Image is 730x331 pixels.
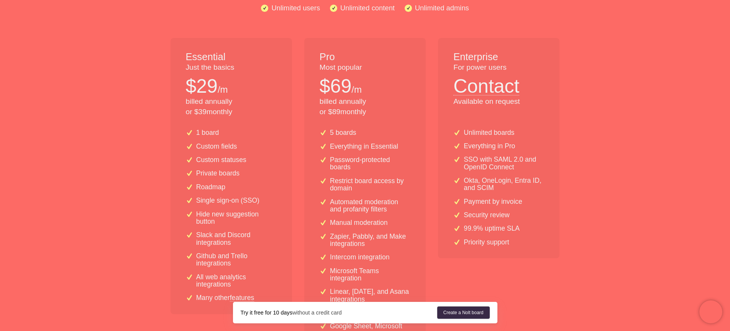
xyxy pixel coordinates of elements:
[453,62,544,73] p: For power users
[464,198,522,205] p: Payment by invoice
[241,310,292,316] strong: Try it free for 10 days
[186,97,277,117] p: billed annually or $ 39 monthly
[320,73,351,100] p: $ 69
[196,274,277,288] p: All web analytics integrations
[464,143,515,150] p: Everything in Pro
[699,300,722,323] iframe: Chatra live chat
[196,129,219,136] p: 1 board
[330,233,410,248] p: Zapier, Pabbly, and Make integrations
[186,73,218,100] p: $ 29
[330,288,410,303] p: Linear, [DATE], and Asana integrations
[196,231,277,246] p: Slack and Discord integrations
[453,73,519,95] button: Contact
[437,306,490,319] a: Create a Nolt board
[330,129,356,136] p: 5 boards
[464,177,544,192] p: Okta, OneLogin, Entra ID, and SCIM
[330,198,410,213] p: Automated moderation and profanity filters
[330,219,388,226] p: Manual moderation
[464,156,544,171] p: SSO with SAML 2.0 and OpenID Connect
[320,97,410,117] p: billed annually or $ 89 monthly
[196,211,277,226] p: Hide new suggestion button
[230,294,254,301] a: features
[453,50,544,64] h1: Enterprise
[196,197,259,204] p: Single sign-on (SSO)
[330,267,410,282] p: Microsoft Teams integration
[186,50,277,64] h1: Essential
[320,50,410,64] h1: Pro
[464,211,509,219] p: Security review
[271,2,320,13] p: Unlimited users
[453,97,544,107] p: Available on request
[196,294,254,302] p: Many other
[218,83,228,96] p: /m
[351,83,362,96] p: /m
[330,156,410,171] p: Password-protected boards
[330,143,398,150] p: Everything in Essential
[241,309,437,316] div: without a credit card
[196,143,237,150] p: Custom fields
[196,156,246,164] p: Custom statuses
[320,62,410,73] p: Most popular
[464,129,514,136] p: Unlimited boards
[464,239,509,246] p: Priority support
[464,225,520,232] p: 99.9% uptime SLA
[186,62,277,73] p: Just the basics
[196,184,225,191] p: Roadmap
[196,252,277,267] p: Github and Trello integrations
[196,170,240,177] p: Private boards
[330,177,410,192] p: Restrict board access by domain
[415,2,469,13] p: Unlimited admins
[340,2,395,13] p: Unlimited content
[330,254,390,261] p: Intercom integration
